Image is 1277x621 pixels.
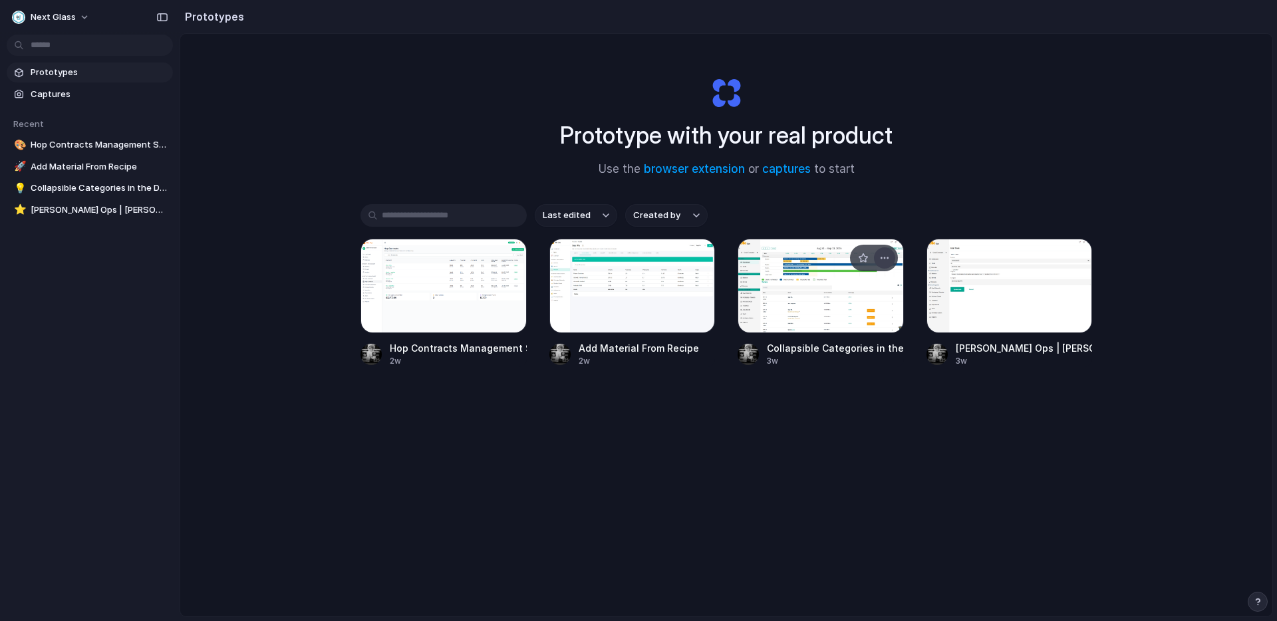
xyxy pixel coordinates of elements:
span: Captures [31,88,168,101]
button: 🚀 [12,160,25,174]
span: Prototypes [31,66,168,79]
span: Next Glass [31,11,76,24]
a: Captures [7,84,173,104]
span: Created by [633,209,680,222]
span: Last edited [543,209,591,222]
div: [PERSON_NAME] Ops | [PERSON_NAME] Ops | Add New Task [956,341,1093,355]
h1: Prototype with your real product [560,118,893,153]
a: 💡Collapsible Categories in the Dashboard [7,178,173,198]
a: Add Material From RecipeAdd Material From Recipe2w [549,239,716,367]
a: 🎨Hop Contracts Management System [7,135,173,155]
div: 🚀 [14,159,23,174]
span: Hop Contracts Management System [31,138,168,152]
a: browser extension [644,162,745,176]
button: Next Glass [7,7,96,28]
button: 🎨 [12,138,25,152]
span: [PERSON_NAME] Ops | [PERSON_NAME] Ops | Add New Task [31,203,168,217]
button: 💡 [12,182,25,195]
span: Add Material From Recipe [31,160,168,174]
a: Ollie Ops | Ollie Ops | Add New Task[PERSON_NAME] Ops | [PERSON_NAME] Ops | Add New Task3w [926,239,1093,367]
div: 💡 [14,181,23,196]
a: Collapsible Categories in the DashboardCollapsible Categories in the Dashboard3w [738,239,904,367]
a: ⭐[PERSON_NAME] Ops | [PERSON_NAME] Ops | Add New Task [7,200,173,220]
div: Collapsible Categories in the Dashboard [767,341,904,355]
div: ⭐ [14,202,23,217]
div: Hop Contracts Management System [390,341,527,355]
span: Collapsible Categories in the Dashboard [31,182,168,195]
button: ⭐ [12,203,25,217]
a: Prototypes [7,62,173,82]
div: 🎨 [14,138,23,153]
a: 🚀Add Material From Recipe [7,157,173,177]
div: 2w [579,355,699,367]
button: Last edited [535,204,617,227]
a: Hop Contracts Management SystemHop Contracts Management System2w [360,239,527,367]
span: Recent [13,118,44,129]
button: Created by [625,204,708,227]
div: Add Material From Recipe [579,341,699,355]
h2: Prototypes [180,9,244,25]
div: 3w [956,355,1093,367]
div: 2w [390,355,527,367]
div: 3w [767,355,904,367]
a: captures [762,162,811,176]
span: Use the or to start [599,161,855,178]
